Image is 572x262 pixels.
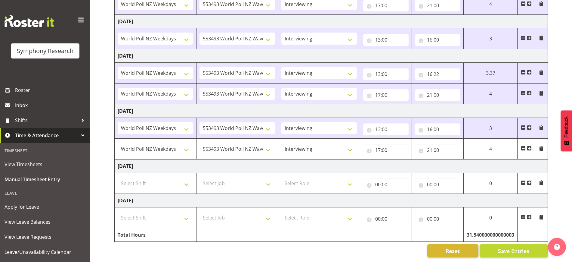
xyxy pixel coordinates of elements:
[498,247,529,255] span: Save Entries
[115,194,548,207] td: [DATE]
[15,101,87,110] span: Inbox
[115,159,548,173] td: [DATE]
[464,118,518,139] td: 3
[5,175,86,184] span: Manual Timesheet Entry
[561,110,572,151] button: Feedback - Show survey
[464,173,518,194] td: 0
[554,244,560,250] img: help-xxl-2.png
[363,213,409,225] input: Click to select...
[5,217,86,226] span: View Leave Balances
[363,144,409,156] input: Click to select...
[2,245,89,260] a: Leave/Unavailability Calendar
[464,228,518,242] td: 31.540000000000003
[5,160,86,169] span: View Timesheets
[115,49,548,63] td: [DATE]
[15,86,87,95] span: Roster
[415,144,460,156] input: Click to select...
[2,199,89,214] a: Apply for Leave
[115,228,196,242] td: Total Hours
[464,139,518,159] td: 4
[363,178,409,191] input: Click to select...
[415,68,460,80] input: Click to select...
[415,178,460,191] input: Click to select...
[464,207,518,228] td: 0
[115,15,548,28] td: [DATE]
[480,244,548,257] button: Save Entries
[415,213,460,225] input: Click to select...
[415,89,460,101] input: Click to select...
[363,89,409,101] input: Click to select...
[464,28,518,49] td: 3
[363,68,409,80] input: Click to select...
[2,187,89,199] div: Leave
[2,144,89,157] div: Timesheet
[15,116,78,125] span: Shifts
[5,15,54,27] img: Rosterit website logo
[5,232,86,241] span: View Leave Requests
[415,123,460,135] input: Click to select...
[2,214,89,229] a: View Leave Balances
[415,34,460,46] input: Click to select...
[5,202,86,211] span: Apply for Leave
[115,104,548,118] td: [DATE]
[464,84,518,104] td: 4
[2,157,89,172] a: View Timesheets
[363,34,409,46] input: Click to select...
[464,63,518,84] td: 3.37
[5,248,86,257] span: Leave/Unavailability Calendar
[427,244,478,257] button: Reset
[2,229,89,245] a: View Leave Requests
[2,172,89,187] a: Manual Timesheet Entry
[15,131,78,140] span: Time & Attendance
[446,247,460,255] span: Reset
[17,46,73,55] div: Symphony Research
[363,123,409,135] input: Click to select...
[564,116,569,137] span: Feedback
